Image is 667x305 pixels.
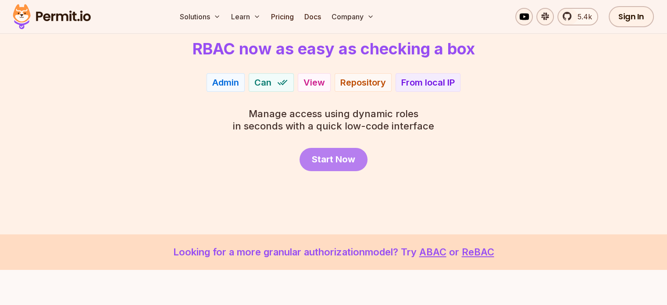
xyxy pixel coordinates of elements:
[301,8,325,25] a: Docs
[176,8,224,25] button: Solutions
[9,2,95,32] img: Permit logo
[312,153,355,165] span: Start Now
[228,8,264,25] button: Learn
[193,40,475,57] h1: RBAC now as easy as checking a box
[268,8,297,25] a: Pricing
[401,76,455,89] div: From local IP
[300,148,367,171] a: Start Now
[557,8,598,25] a: 5.4k
[303,76,325,89] div: View
[572,11,592,22] span: 5.4k
[21,245,646,259] p: Looking for a more granular authorization model? Try or
[233,108,434,132] p: in seconds with a quick low-code interface
[254,76,271,89] span: Can
[462,246,494,258] a: ReBAC
[419,246,446,258] a: ABAC
[328,8,378,25] button: Company
[233,108,434,120] span: Manage access using dynamic roles
[212,76,239,89] div: Admin
[609,6,654,27] a: Sign In
[340,76,386,89] div: Repository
